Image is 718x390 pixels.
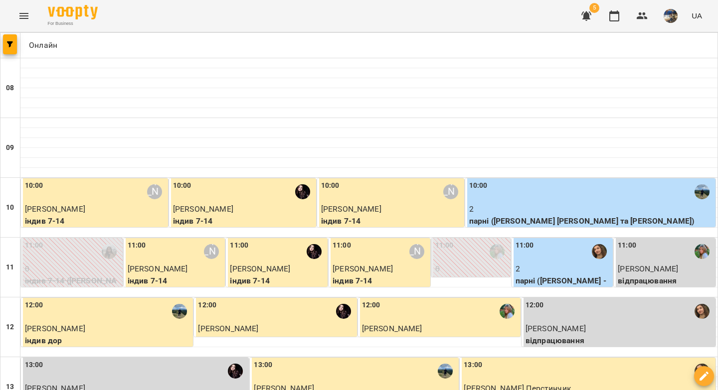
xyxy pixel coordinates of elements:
[695,244,710,259] img: Іванна Лизун
[102,244,117,259] img: Рожнятовська Анна
[128,240,146,251] label: 11:00
[25,215,166,227] p: індив 7-14
[695,364,710,379] img: Анастасія Іванова
[435,275,509,287] p: індив 6
[362,335,519,347] p: індив 6
[204,244,219,259] div: Євгенія Бура
[228,364,243,379] img: Абрамова Анастасія
[230,264,290,273] span: [PERSON_NAME]
[336,304,351,319] img: Абрамова Анастасія
[321,180,340,191] label: 10:00
[173,180,191,191] label: 10:00
[688,6,706,25] button: UA
[307,244,322,259] img: Абрамова Анастасія
[12,4,36,28] button: Menu
[230,240,248,251] label: 11:00
[618,275,714,287] p: відпрацювання
[173,215,314,227] p: індив 7-14
[6,322,14,333] h6: 12
[692,10,702,21] span: UA
[128,275,223,287] p: індив 7-14
[618,240,636,251] label: 11:00
[490,244,505,259] img: Іванна Лизун
[254,360,272,371] label: 13:00
[333,275,428,287] p: індив 7-14
[469,215,714,227] p: парні ([PERSON_NAME] [PERSON_NAME] та [PERSON_NAME])
[48,20,98,27] span: For Business
[25,360,43,371] label: 13:00
[25,180,43,191] label: 10:00
[664,9,678,23] img: 10df61c86029c9e6bf63d4085f455a0c.jpg
[443,184,458,199] div: Вікторія Половинка
[409,244,424,259] div: Вікторія Половинка
[526,324,586,333] span: [PERSON_NAME]
[362,324,422,333] span: [PERSON_NAME]
[198,324,258,333] span: [PERSON_NAME]
[438,364,453,379] img: Ілля Родін
[695,304,710,319] img: Анастасія Іванова
[526,335,714,347] p: відпрацювання
[24,39,57,51] p: Онлайн
[321,215,462,227] p: індив 7-14
[435,263,509,275] p: 0
[295,184,310,199] img: Абрамова Анастасія
[695,184,710,199] img: Ілля Родін
[526,300,544,311] label: 12:00
[500,304,515,319] img: Іванна Лизун
[6,142,14,153] h6: 09
[464,360,482,371] label: 13:00
[516,263,611,275] p: 2
[321,204,381,214] span: [PERSON_NAME]
[25,240,43,251] label: 11:00
[435,240,454,251] label: 11:00
[333,264,393,273] span: [PERSON_NAME]
[25,335,191,347] p: індив дор
[173,204,233,214] span: [PERSON_NAME]
[25,324,85,333] span: [PERSON_NAME]
[48,5,98,19] img: Voopty Logo
[469,180,488,191] label: 10:00
[516,275,611,298] p: парні ([PERSON_NAME] - [PERSON_NAME])
[230,275,326,287] p: індив 7-14
[128,264,188,273] span: [PERSON_NAME]
[198,335,355,347] p: індив 6
[172,304,187,319] img: Ілля Родін
[25,204,85,214] span: [PERSON_NAME]
[592,244,607,259] img: Анастасія Іванова
[362,300,380,311] label: 12:00
[198,300,216,311] label: 12:00
[25,263,121,275] p: 0
[333,240,351,251] label: 11:00
[618,264,678,273] span: [PERSON_NAME]
[25,300,43,311] label: 12:00
[6,262,14,273] h6: 11
[147,184,162,199] div: Євгенія Бура
[516,240,534,251] label: 11:00
[25,275,121,298] p: індив 7-14 ([PERSON_NAME] )
[6,202,14,213] h6: 10
[6,83,14,94] h6: 08
[589,3,599,13] span: 5
[469,203,714,215] p: 2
